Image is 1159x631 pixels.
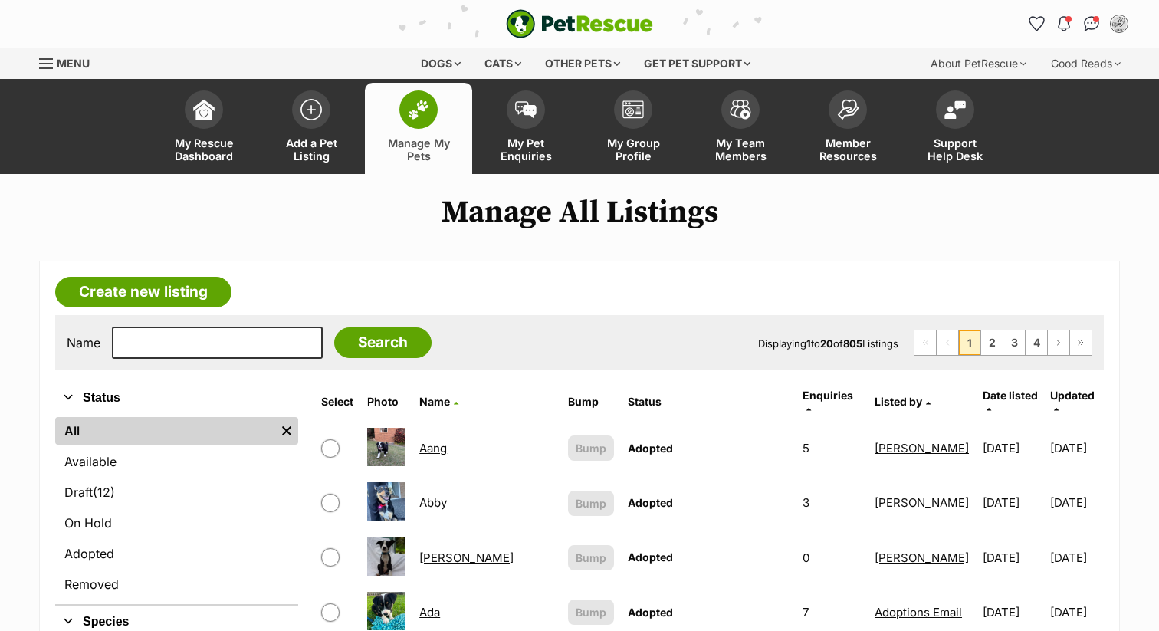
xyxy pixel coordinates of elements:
[875,495,969,510] a: [PERSON_NAME]
[579,83,687,174] a: My Group Profile
[806,337,811,350] strong: 1
[568,435,614,461] button: Bump
[300,99,322,120] img: add-pet-listing-icon-0afa8454b4691262ce3f59096e99ab1cd57d4a30225e0717b998d2c9b9846f56.svg
[277,136,346,163] span: Add a Pet Listing
[758,337,898,350] span: Displaying to of Listings
[93,483,115,501] span: (12)
[568,600,614,625] button: Bump
[1048,330,1069,355] a: Next page
[944,100,966,119] img: help-desk-icon-fdf02630f3aa405de69fd3d07c3f3aa587a6932b1a1747fa1d2bba05be0121f9.svg
[562,383,620,420] th: Bump
[687,83,794,174] a: My Team Members
[576,550,606,566] span: Bump
[983,389,1038,414] a: Date listed
[365,83,472,174] a: Manage My Pets
[837,99,859,120] img: member-resources-icon-8e73f808a243e03378d46382f2149f9095a855e16c252ad45f914b54edf8863c.svg
[419,395,458,408] a: Name
[706,136,775,163] span: My Team Members
[1058,16,1070,31] img: notifications-46538b983faf8c2785f20acdc204bb7945ddae34d4c08c2a6579f10ce5e182be.svg
[622,383,795,420] th: Status
[419,605,440,619] a: Ada
[419,395,450,408] span: Name
[875,395,922,408] span: Listed by
[730,100,751,120] img: team-members-icon-5396bd8760b3fe7c0b43da4ab00e1e3bb1a5d9ba89233759b79545d2d3fc5d0d.svg
[515,101,537,118] img: pet-enquiries-icon-7e3ad2cf08bfb03b45e93fb7055b45f3efa6380592205ae92323e6603595dc1f.svg
[937,330,958,355] span: Previous page
[576,604,606,620] span: Bump
[820,337,833,350] strong: 20
[1003,330,1025,355] a: Page 3
[843,337,862,350] strong: 805
[384,136,453,163] span: Manage My Pets
[1050,389,1095,414] a: Updated
[622,100,644,119] img: group-profile-icon-3fa3cf56718a62981997c0bc7e787c4b2cf8bcc04b72c1350f741eb67cf2f40e.svg
[491,136,560,163] span: My Pet Enquiries
[568,491,614,516] button: Bump
[367,537,405,576] img: Abby Cadabby
[1050,476,1102,529] td: [DATE]
[1024,12,1049,36] a: Favourites
[534,48,631,79] div: Other pets
[1040,48,1131,79] div: Good Reads
[875,395,931,408] a: Listed by
[576,495,606,511] span: Bump
[419,441,447,455] a: Aang
[803,389,853,414] a: Enquiries
[921,136,990,163] span: Support Help Desk
[576,440,606,456] span: Bump
[796,422,867,475] td: 5
[633,48,761,79] div: Get pet support
[55,388,298,408] button: Status
[1050,389,1095,402] span: Updated
[914,330,1092,356] nav: Pagination
[628,442,673,455] span: Adopted
[55,417,275,445] a: All
[55,448,298,475] a: Available
[472,83,579,174] a: My Pet Enquiries
[1024,12,1131,36] ul: Account quick links
[410,48,471,79] div: Dogs
[977,476,1049,529] td: [DATE]
[1050,422,1102,475] td: [DATE]
[796,476,867,529] td: 3
[55,540,298,567] a: Adopted
[1084,16,1100,31] img: chat-41dd97257d64d25036548639549fe6c8038ab92f7586957e7f3b1b290dea8141.svg
[275,417,298,445] a: Remove filter
[628,496,673,509] span: Adopted
[334,327,432,358] input: Search
[977,531,1049,584] td: [DATE]
[408,100,429,120] img: manage-my-pets-icon-02211641906a0b7f246fdf0571729dbe1e7629f14944591b6c1af311fb30b64b.svg
[628,550,673,564] span: Adopted
[1079,12,1104,36] a: Conversations
[419,550,514,565] a: [PERSON_NAME]
[55,414,298,604] div: Status
[367,428,405,466] img: Aang
[875,441,969,455] a: [PERSON_NAME]
[150,83,258,174] a: My Rescue Dashboard
[193,99,215,120] img: dashboard-icon-eb2f2d2d3e046f16d808141f083e7271f6b2e854fb5c12c21221c1fb7104beca.svg
[1111,16,1127,31] img: Ellie Carey profile pic
[628,606,673,619] span: Adopted
[55,277,231,307] a: Create new listing
[959,330,980,355] span: Page 1
[599,136,668,163] span: My Group Profile
[920,48,1037,79] div: About PetRescue
[981,330,1003,355] a: Page 2
[813,136,882,163] span: Member Resources
[1026,330,1047,355] a: Page 4
[1050,531,1102,584] td: [DATE]
[419,495,447,510] a: Abby
[794,83,901,174] a: Member Resources
[55,570,298,598] a: Removed
[1052,12,1076,36] button: Notifications
[568,545,614,570] button: Bump
[258,83,365,174] a: Add a Pet Listing
[901,83,1009,174] a: Support Help Desk
[1107,12,1131,36] button: My account
[506,9,653,38] a: PetRescue
[983,389,1038,402] span: Date listed
[914,330,936,355] span: First page
[1070,330,1092,355] a: Last page
[169,136,238,163] span: My Rescue Dashboard
[57,57,90,70] span: Menu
